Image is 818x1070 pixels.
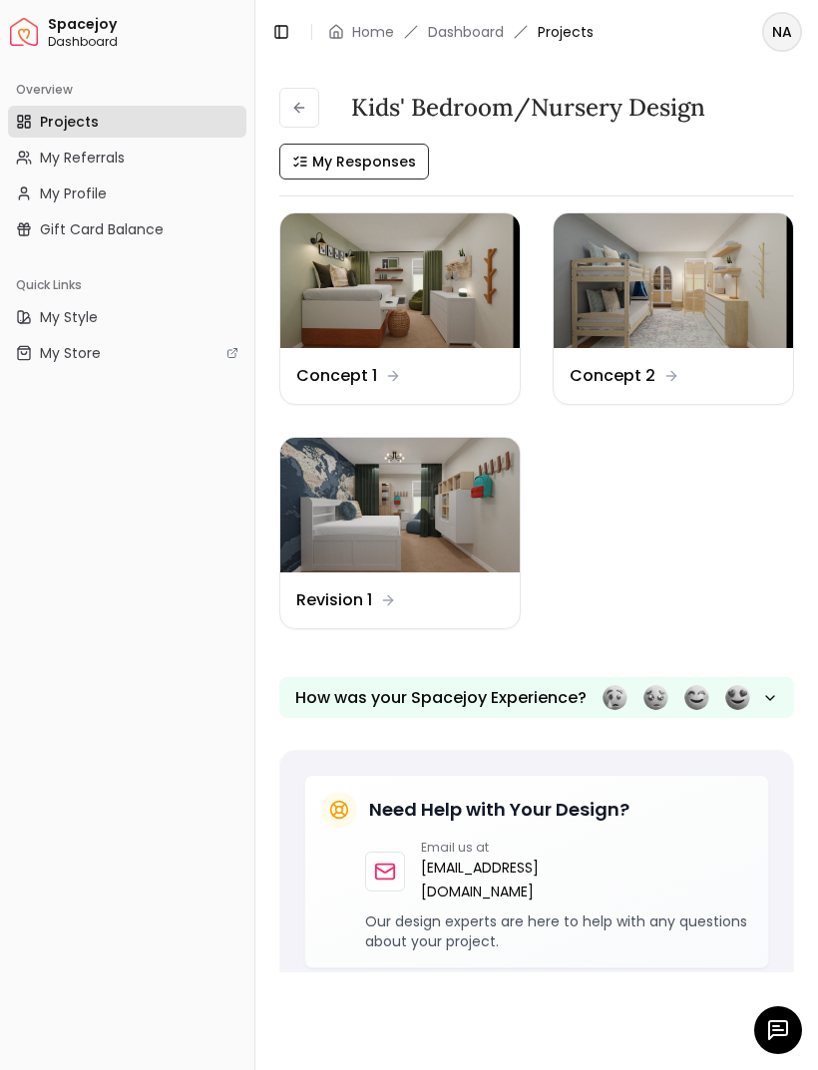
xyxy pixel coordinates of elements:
span: Spacejoy [48,16,246,34]
span: My Profile [40,183,107,203]
span: My Style [40,307,98,327]
a: My Referrals [8,142,246,174]
a: [EMAIL_ADDRESS][DOMAIN_NAME] [421,856,539,903]
p: How was your Spacejoy Experience? [295,686,587,710]
button: How was your Spacejoy Experience?Feeling terribleFeeling badFeeling goodFeeling awesome [279,677,794,718]
a: Revision 1Revision 1 [279,437,521,629]
span: Projects [40,112,99,132]
button: NA [762,12,802,52]
a: My Store [8,337,246,369]
span: Gift Card Balance [40,219,164,239]
a: Gift Card Balance [8,213,246,245]
a: Spacejoy [10,18,38,46]
div: Quick Links [8,269,246,301]
p: Email us at [421,840,539,856]
img: Concept 1 [280,213,520,348]
button: My Responses [279,144,429,179]
a: My Profile [8,178,246,209]
h5: Need Help with Your Design? [369,796,629,824]
h3: Kids' Bedroom/Nursery Design [351,92,705,124]
span: My Store [40,343,101,363]
div: Overview [8,74,246,106]
a: Home [352,22,394,42]
span: Projects [538,22,594,42]
nav: breadcrumb [328,22,594,42]
a: Concept 2Concept 2 [553,212,794,405]
img: Concept 2 [554,213,793,348]
a: My Style [8,301,246,333]
a: Projects [8,106,246,138]
span: My Responses [312,152,416,172]
img: Revision 1 [280,438,520,572]
span: NA [764,14,800,50]
dd: Concept 1 [296,364,377,388]
a: Dashboard [428,22,504,42]
img: Spacejoy Logo [10,18,38,46]
a: Concept 1Concept 1 [279,212,521,405]
dd: Revision 1 [296,588,372,612]
p: Our design experts are here to help with any questions about your project. [365,911,752,951]
dd: Concept 2 [570,364,655,388]
span: Dashboard [48,34,246,50]
span: My Referrals [40,148,125,168]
